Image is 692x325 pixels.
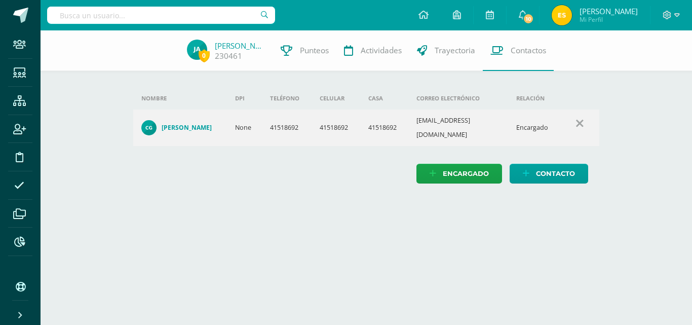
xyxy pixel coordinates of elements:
[336,30,409,71] a: Actividades
[215,41,265,51] a: [PERSON_NAME]
[508,87,560,110] th: Relación
[510,164,588,184] a: Contacto
[300,45,329,56] span: Punteos
[361,45,402,56] span: Actividades
[312,110,360,146] td: 41518692
[199,49,210,62] span: 0
[141,120,219,135] a: [PERSON_NAME]
[580,6,638,16] span: [PERSON_NAME]
[273,30,336,71] a: Punteos
[360,110,408,146] td: 41518692
[523,13,534,24] span: 10
[508,110,560,146] td: Encargado
[262,110,312,146] td: 41518692
[408,110,508,146] td: [EMAIL_ADDRESS][DOMAIN_NAME]
[536,164,575,183] span: Contacto
[483,30,554,71] a: Contactos
[133,87,227,110] th: Nombre
[141,120,157,135] img: c7263a474e26b1cb1b356d74c9c2002d.png
[227,110,262,146] td: None
[416,164,502,184] a: Encargado
[162,124,212,132] h4: [PERSON_NAME]
[409,30,483,71] a: Trayectoria
[511,45,546,56] span: Contactos
[47,7,275,24] input: Busca un usuario...
[227,87,262,110] th: DPI
[408,87,508,110] th: Correo electrónico
[312,87,360,110] th: Celular
[187,40,207,60] img: 22355ea87b047fb0660f13425e055288.png
[435,45,475,56] span: Trayectoria
[360,87,408,110] th: Casa
[580,15,638,24] span: Mi Perfil
[552,5,572,25] img: 0abf21bd2d0a573e157d53e234304166.png
[262,87,312,110] th: Teléfono
[215,51,242,61] a: 230461
[443,164,489,183] span: Encargado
